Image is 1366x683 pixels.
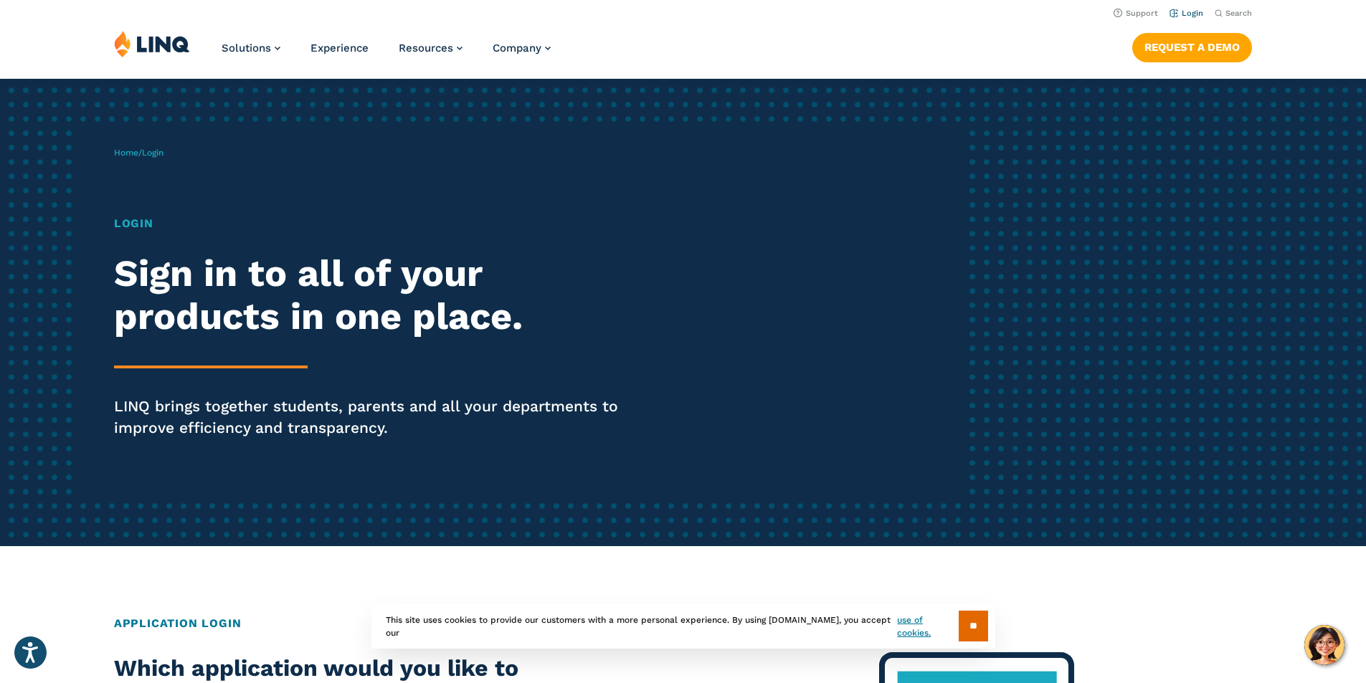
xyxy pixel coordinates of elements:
[1215,8,1252,19] button: Open Search Bar
[493,42,541,54] span: Company
[1304,625,1344,665] button: Hello, have a question? Let’s chat.
[1114,9,1158,18] a: Support
[897,613,958,639] a: use of cookies.
[1132,30,1252,62] nav: Button Navigation
[222,30,551,77] nav: Primary Navigation
[310,42,369,54] a: Experience
[114,615,1252,632] h2: Application Login
[114,148,163,158] span: /
[222,42,271,54] span: Solutions
[1170,9,1203,18] a: Login
[399,42,463,54] a: Resources
[222,42,280,54] a: Solutions
[142,148,163,158] span: Login
[114,30,190,57] img: LINQ | K‑12 Software
[114,148,138,158] a: Home
[114,252,640,338] h2: Sign in to all of your products in one place.
[114,396,640,439] p: LINQ brings together students, parents and all your departments to improve efficiency and transpa...
[1132,33,1252,62] a: Request a Demo
[114,215,640,232] h1: Login
[399,42,453,54] span: Resources
[1225,9,1252,18] span: Search
[493,42,551,54] a: Company
[371,603,995,649] div: This site uses cookies to provide our customers with a more personal experience. By using [DOMAIN...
